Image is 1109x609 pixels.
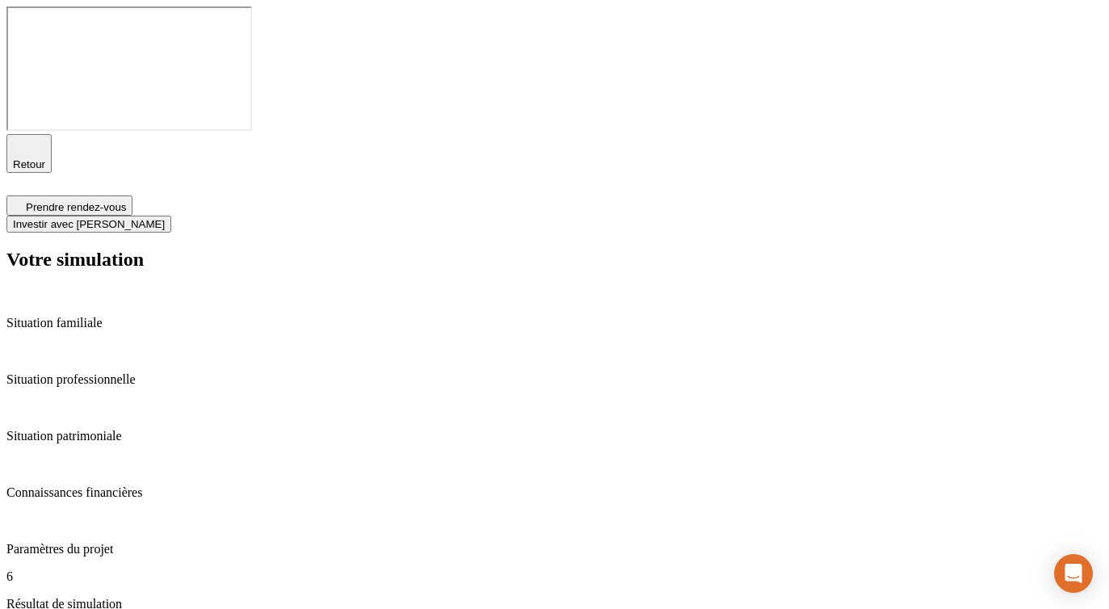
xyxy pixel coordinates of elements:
p: Situation professionnelle [6,372,1103,387]
p: Paramètres du projet [6,542,1103,556]
p: Situation familiale [6,316,1103,330]
p: 6 [6,569,1103,584]
button: Prendre rendez-vous [6,195,132,216]
p: Situation patrimoniale [6,429,1103,443]
p: Connaissances financières [6,485,1103,500]
button: Retour [6,134,52,173]
span: Retour [13,158,45,170]
span: Investir avec [PERSON_NAME] [13,218,165,230]
h2: Votre simulation [6,249,1103,271]
div: Open Intercom Messenger [1054,554,1093,593]
span: Prendre rendez-vous [26,201,126,213]
button: Investir avec [PERSON_NAME] [6,216,171,233]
